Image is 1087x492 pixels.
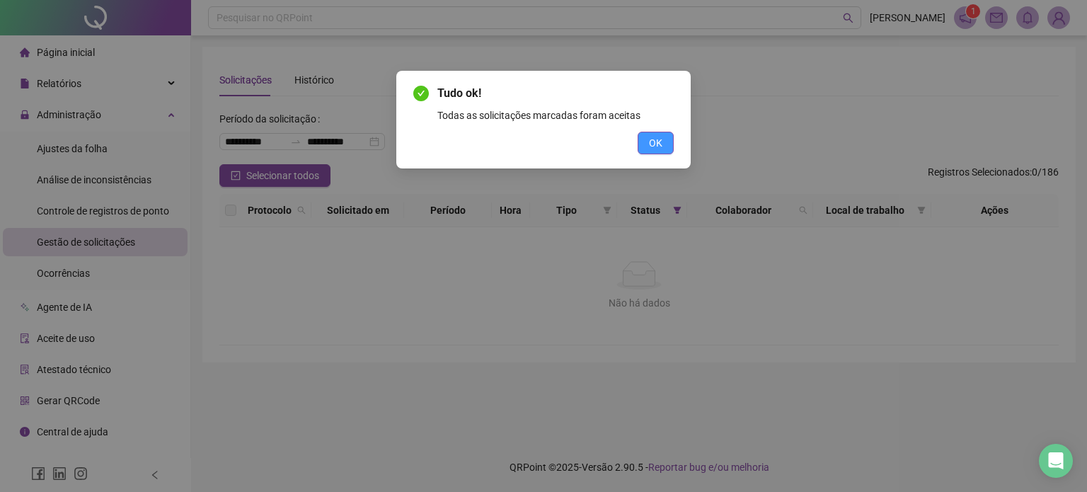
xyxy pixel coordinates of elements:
button: OK [638,132,674,154]
span: OK [649,135,662,151]
span: Tudo ok! [437,85,674,102]
span: check-circle [413,86,429,101]
div: Open Intercom Messenger [1039,444,1073,478]
div: Todas as solicitações marcadas foram aceitas [437,108,674,123]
